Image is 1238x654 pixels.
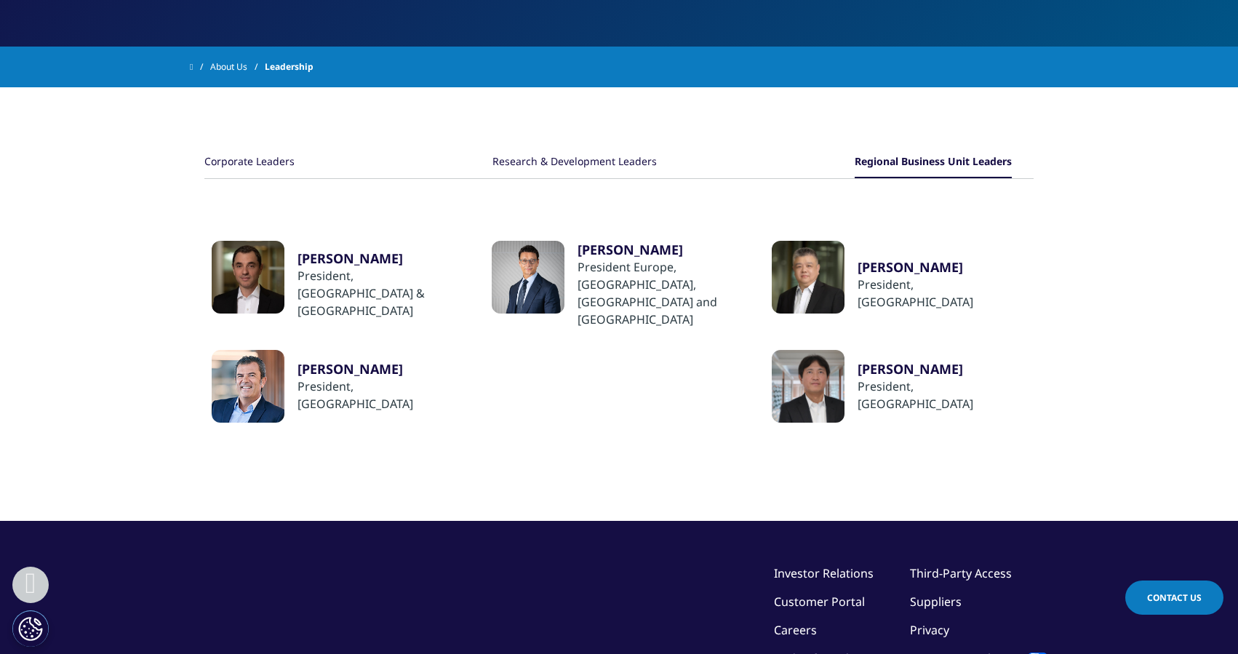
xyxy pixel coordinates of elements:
[774,594,865,610] a: Customer Portal
[1125,581,1223,615] a: Contact Us
[1147,591,1202,604] span: Contact Us
[210,54,265,80] a: About Us
[858,258,1026,276] a: [PERSON_NAME]
[858,360,1026,378] a: [PERSON_NAME]
[910,565,1012,581] a: Third-Party Access
[774,565,874,581] a: Investor Relations
[578,258,746,328] div: President Europe, [GEOGRAPHIC_DATA], [GEOGRAPHIC_DATA] and [GEOGRAPHIC_DATA]
[855,147,1012,178] button: Regional Business Unit Leaders
[297,250,466,267] a: [PERSON_NAME]
[578,241,746,258] a: ​[PERSON_NAME]
[910,622,949,638] a: Privacy
[297,360,466,378] a: ​[PERSON_NAME]
[12,610,49,647] button: Cookies Settings
[858,276,1026,311] div: ​President, [GEOGRAPHIC_DATA]
[858,378,1026,412] div: President, [GEOGRAPHIC_DATA]
[297,267,466,319] div: ​President, [GEOGRAPHIC_DATA] & [GEOGRAPHIC_DATA]
[265,54,314,80] span: Leadership
[492,147,657,178] button: Research & Development Leaders
[910,594,962,610] a: Suppliers
[204,147,295,178] button: Corporate Leaders
[774,622,817,638] a: Careers
[297,378,466,412] div: ​President, [GEOGRAPHIC_DATA]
